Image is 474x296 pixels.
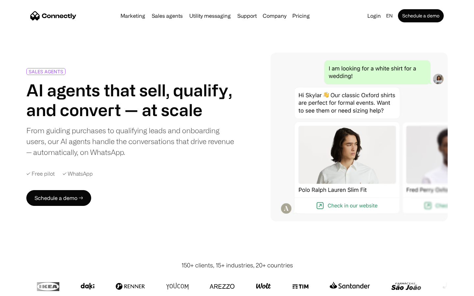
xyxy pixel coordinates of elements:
[63,171,93,177] div: ✓ WhatsApp
[149,13,185,18] a: Sales agents
[365,11,383,20] a: Login
[13,284,39,294] ul: Language list
[29,69,63,74] div: SALES AGENTS
[263,11,286,20] div: Company
[386,11,393,20] div: en
[7,284,39,294] aside: Language selected: English
[290,13,312,18] a: Pricing
[235,13,259,18] a: Support
[26,171,55,177] div: ✓ Free pilot
[187,13,233,18] a: Utility messaging
[26,190,91,206] a: Schedule a demo →
[181,261,293,270] div: 150+ clients, 15+ industries, 20+ countries
[26,125,234,158] div: From guiding purchases to qualifying leads and onboarding users, our AI agents handle the convers...
[398,9,444,22] a: Schedule a demo
[118,13,148,18] a: Marketing
[26,80,234,120] h1: AI agents that sell, qualify, and convert — at scale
